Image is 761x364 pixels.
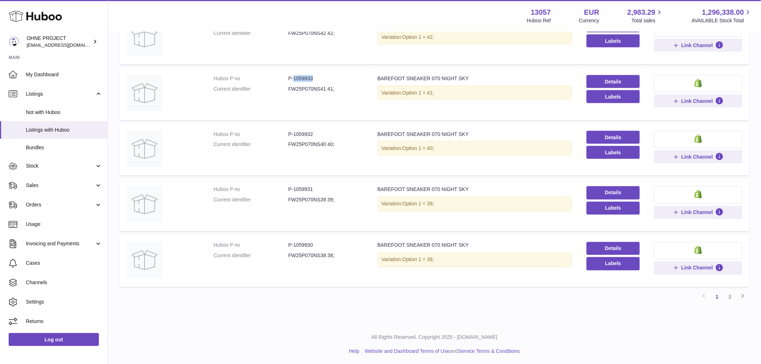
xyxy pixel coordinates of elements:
[214,30,288,37] dt: Current identifier
[127,131,163,167] img: BAREFOOT SNEAKER 070 NIGHT SKY
[654,39,742,52] button: Link Channel
[587,146,640,159] button: Labels
[579,17,600,24] div: Currency
[214,197,288,204] dt: Current identifier
[628,8,656,17] span: 2,983.29
[402,257,434,263] span: Option 1 = 38;
[402,201,434,207] span: Option 1 = 39;
[654,261,742,274] button: Link Channel
[26,260,102,267] span: Cases
[378,131,572,138] div: BAREFOOT SNEAKER 070 NIGHT SKY
[26,109,102,116] span: Not with Huboo
[288,131,363,138] dd: P-1059932
[288,30,363,37] dd: FW25P070NS42 42;
[9,333,99,346] a: Log out
[214,186,288,193] dt: Huboo P no
[694,79,702,87] img: shopify-small.png
[587,186,640,199] a: Details
[349,349,360,354] a: Help
[682,265,713,271] span: Link Channel
[288,197,363,204] dd: FW25P070NS39 39;
[587,202,640,215] button: Labels
[692,17,752,24] span: AVAILABLE Stock Total
[26,91,95,97] span: Listings
[632,17,664,24] span: Total sales
[26,71,102,78] span: My Dashboard
[127,242,163,278] img: BAREFOOT SNEAKER 070 NIGHT SKY
[26,163,95,169] span: Stock
[402,145,434,151] span: Option 1 = 40;
[378,75,572,82] div: BAREFOOT SNEAKER 070 NIGHT SKY
[288,242,363,249] dd: P-1059930
[587,257,640,270] button: Labels
[26,182,95,189] span: Sales
[682,42,713,49] span: Link Channel
[26,240,95,247] span: Invoicing and Payments
[26,127,102,133] span: Listings with Huboo
[724,291,737,304] a: 2
[584,8,599,17] strong: EUR
[288,252,363,259] dd: FW25P070NS38 38;
[587,75,640,88] a: Details
[127,186,163,222] img: BAREFOOT SNEAKER 070 NIGHT SKY
[682,209,713,216] span: Link Channel
[378,186,572,193] div: BAREFOOT SNEAKER 070 NIGHT SKY
[378,86,572,100] div: Variation:
[127,75,163,111] img: BAREFOOT SNEAKER 070 NIGHT SKY
[692,8,752,24] a: 1,296,338.00 AVAILABLE Stock Total
[378,30,572,45] div: Variation:
[587,131,640,144] a: Details
[214,242,288,249] dt: Huboo P no
[694,190,702,199] img: shopify-small.png
[654,150,742,163] button: Link Channel
[362,348,520,355] li: and
[214,75,288,82] dt: Huboo P no
[654,95,742,108] button: Link Channel
[682,154,713,160] span: Link Channel
[694,135,702,143] img: shopify-small.png
[378,197,572,211] div: Variation:
[27,42,106,48] span: [EMAIL_ADDRESS][DOMAIN_NAME]
[288,75,363,82] dd: P-1059933
[711,291,724,304] a: 1
[527,17,551,24] div: Huboo Ref
[127,19,163,55] img: BAREFOOT SNEAKER 070 NIGHT SKY
[654,206,742,219] button: Link Channel
[402,34,434,40] span: Option 1 = 42;
[27,35,91,49] div: OHNE PROJECT
[26,221,102,228] span: Usage
[682,98,713,104] span: Link Channel
[214,131,288,138] dt: Huboo P no
[365,349,450,354] a: Website and Dashboard Terms of Use
[587,90,640,103] button: Labels
[288,186,363,193] dd: P-1059931
[26,279,102,286] span: Channels
[26,299,102,305] span: Settings
[628,8,664,24] a: 2,983.29 Total sales
[587,35,640,47] button: Labels
[378,252,572,267] div: Variation:
[114,334,755,341] p: All Rights Reserved. Copyright 2025 - [DOMAIN_NAME]
[587,242,640,255] a: Details
[214,86,288,92] dt: Current identifier
[694,246,702,254] img: shopify-small.png
[378,242,572,249] div: BAREFOOT SNEAKER 070 NIGHT SKY
[378,141,572,156] div: Variation:
[9,36,19,47] img: internalAdmin-13057@internal.huboo.com
[288,86,363,92] dd: FW25P070NS41 41;
[702,8,744,17] span: 1,296,338.00
[402,90,434,96] span: Option 1 = 41;
[458,349,520,354] a: Service Terms & Conditions
[531,8,551,17] strong: 13057
[288,141,363,148] dd: FW25P070NS40 40;
[214,252,288,259] dt: Current identifier
[26,144,102,151] span: Bundles
[26,318,102,325] span: Returns
[26,201,95,208] span: Orders
[214,141,288,148] dt: Current identifier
